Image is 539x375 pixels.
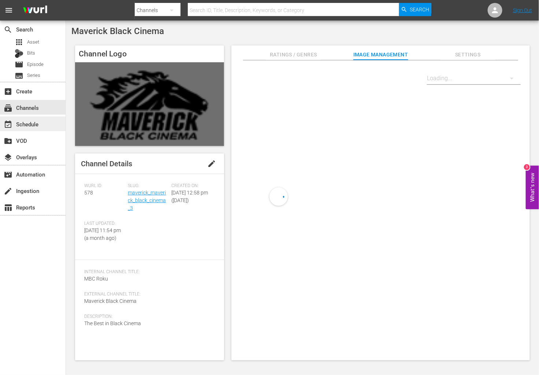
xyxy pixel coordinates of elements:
span: Wurl ID: [84,183,124,189]
span: Description: [84,314,211,320]
span: Image Management [353,50,408,59]
span: Overlays [4,153,12,162]
h4: Channel Logo [75,45,224,62]
span: Ingestion [4,187,12,196]
span: Automation [4,170,12,179]
span: Search [410,3,429,16]
span: Settings [441,50,495,59]
span: 578 [84,190,93,196]
span: Created On: [171,183,211,189]
span: VOD [4,137,12,145]
button: Search [399,3,431,16]
span: Series [15,71,23,80]
a: Sign Out [513,7,532,13]
span: MBC Roku [84,276,108,282]
div: Bits [15,49,23,58]
span: External Channel Title: [84,292,211,297]
img: Maverick Black Cinema [75,62,224,146]
span: [DATE] 11:54 pm (a month ago) [84,227,121,241]
span: menu [4,6,13,15]
span: [DATE] 12:58 pm ([DATE]) [171,190,208,203]
button: Open Feedback Widget [526,166,539,209]
a: maverick_maverick_black_cinema_3 [128,190,166,211]
span: Series [27,72,40,79]
span: Ratings / Genres [266,50,321,59]
div: 3 [524,164,530,170]
span: Asset [15,38,23,47]
span: Internal Channel Title: [84,269,211,275]
img: ans4CAIJ8jUAAAAAAAAAAAAAAAAAAAAAAAAgQb4GAAAAAAAAAAAAAAAAAAAAAAAAJMjXAAAAAAAAAAAAAAAAAAAAAAAAgAT5G... [18,2,53,19]
span: Episode [15,60,23,69]
span: Search [4,25,12,34]
span: Slug: [128,183,168,189]
span: Channel Details [81,159,132,168]
span: Bits [27,49,35,57]
span: Episode [27,61,44,68]
span: Maverick Black Cinema [84,298,137,304]
span: Maverick Black Cinema [71,26,164,36]
span: Channels [4,104,12,112]
span: Create [4,87,12,96]
span: Schedule [4,120,12,129]
span: Reports [4,203,12,212]
span: edit [207,159,216,168]
span: Last Updated: [84,221,124,227]
button: edit [203,155,220,172]
span: The Best in Black Cinema [84,320,141,326]
span: Asset [27,38,39,46]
